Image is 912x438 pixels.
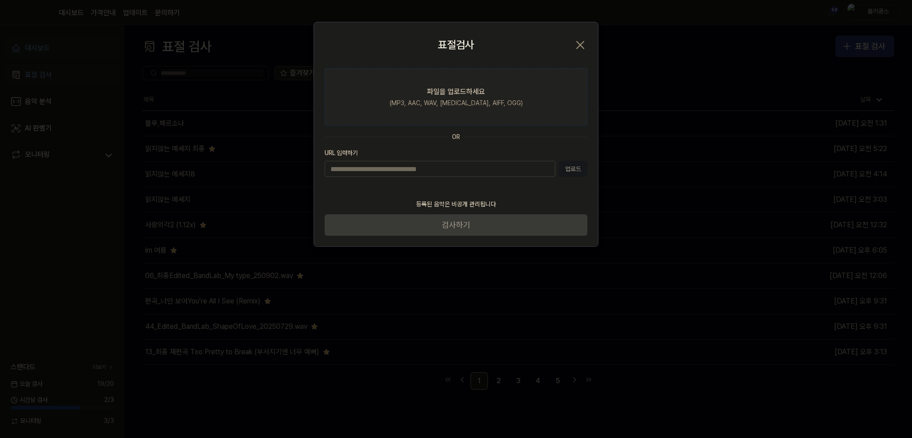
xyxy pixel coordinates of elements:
[411,195,501,214] div: 등록된 음악은 비공개 관리됩니다
[438,37,474,53] h2: 표절검사
[325,149,587,158] label: URL 입력하기
[427,86,485,97] div: 파일을 업로드하세요
[452,133,460,142] div: OR
[390,99,523,108] div: (MP3, AAC, WAV, [MEDICAL_DATA], AIFF, OGG)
